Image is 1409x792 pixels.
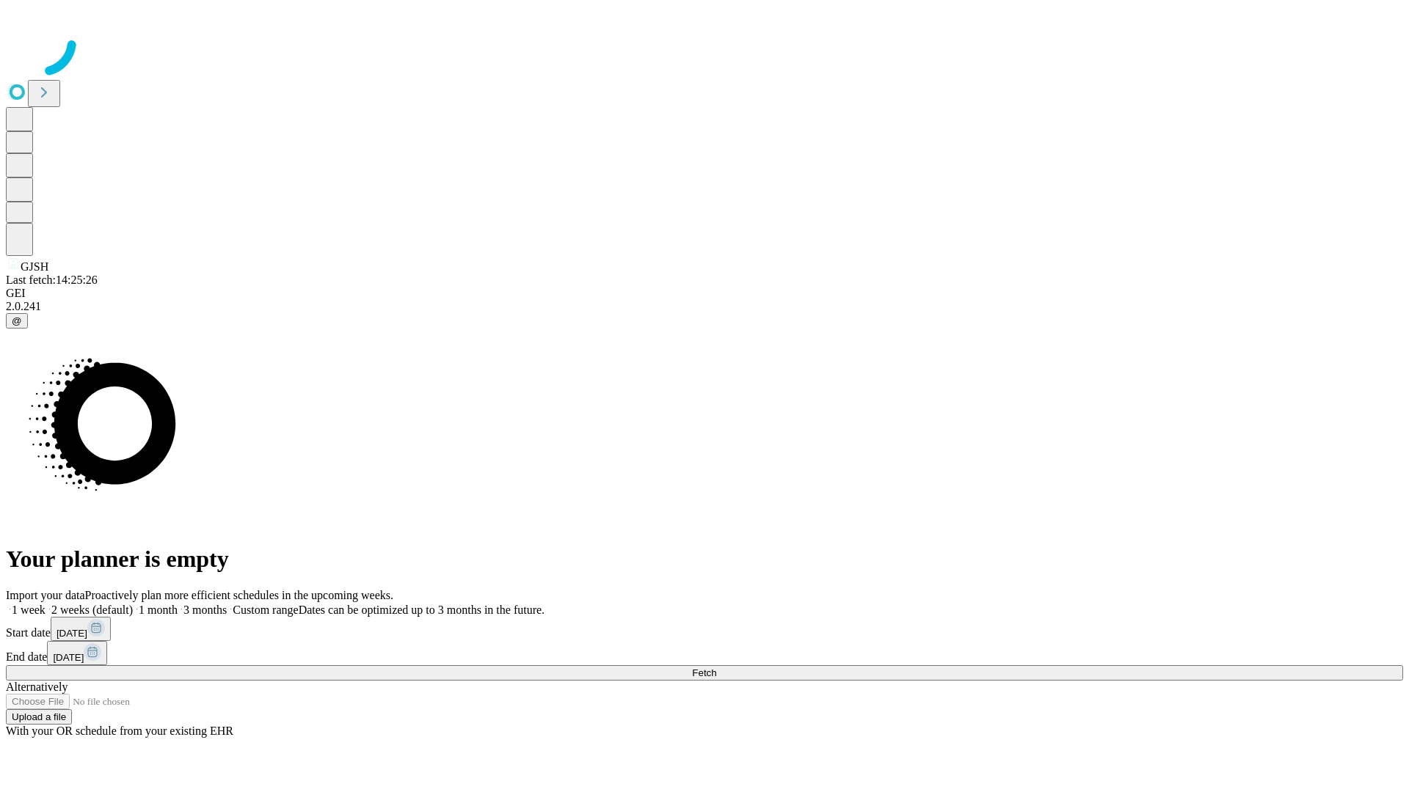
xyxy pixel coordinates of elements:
[6,589,85,601] span: Import your data
[6,287,1403,300] div: GEI
[6,725,233,737] span: With your OR schedule from your existing EHR
[299,604,545,616] span: Dates can be optimized up to 3 months in the future.
[692,667,716,678] span: Fetch
[6,709,72,725] button: Upload a file
[6,617,1403,641] div: Start date
[57,628,87,639] span: [DATE]
[21,260,48,273] span: GJSH
[53,652,84,663] span: [DATE]
[51,604,133,616] span: 2 weeks (default)
[233,604,298,616] span: Custom range
[6,546,1403,573] h1: Your planner is empty
[6,665,1403,681] button: Fetch
[6,681,68,693] span: Alternatively
[6,641,1403,665] div: End date
[51,617,111,641] button: [DATE]
[6,300,1403,313] div: 2.0.241
[47,641,107,665] button: [DATE]
[183,604,227,616] span: 3 months
[6,313,28,329] button: @
[12,604,45,616] span: 1 week
[85,589,393,601] span: Proactively plan more efficient schedules in the upcoming weeks.
[139,604,178,616] span: 1 month
[12,315,22,326] span: @
[6,274,98,286] span: Last fetch: 14:25:26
